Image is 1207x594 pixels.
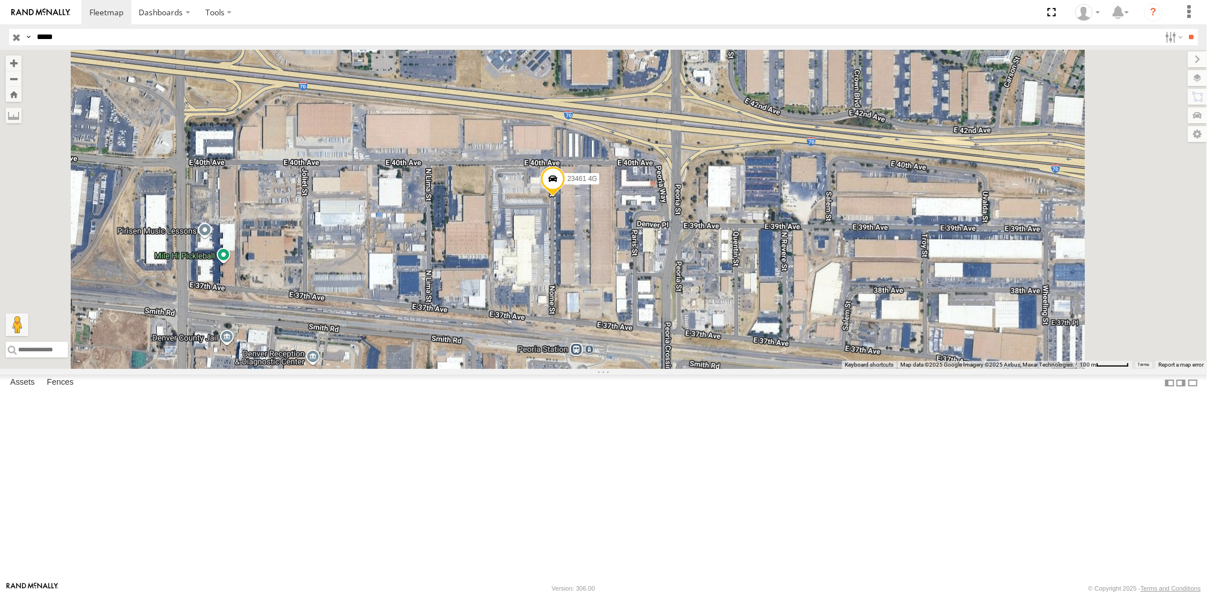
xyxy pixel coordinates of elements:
[1164,375,1175,391] label: Dock Summary Table to the Left
[1088,585,1201,592] div: © Copyright 2025 -
[1071,4,1104,21] div: Sardor Khadjimedov
[1175,375,1187,391] label: Dock Summary Table to the Right
[1076,361,1132,369] button: Map Scale: 100 m per 54 pixels
[1141,585,1201,592] a: Terms and Conditions
[900,361,1073,368] span: Map data ©2025 Google Imagery ©2025 Airbus, Maxar Technologies
[1187,375,1199,391] label: Hide Summary Table
[6,55,22,71] button: Zoom in
[5,375,40,391] label: Assets
[1144,3,1162,21] i: ?
[6,71,22,87] button: Zoom out
[41,375,79,391] label: Fences
[1158,361,1204,368] a: Report a map error
[6,107,22,123] label: Measure
[1161,29,1185,45] label: Search Filter Options
[1138,363,1150,367] a: Terms (opens in new tab)
[11,8,70,16] img: rand-logo.svg
[567,175,597,183] span: 23461 4G
[552,585,595,592] div: Version: 306.00
[6,583,58,594] a: Visit our Website
[1188,126,1207,142] label: Map Settings
[1080,361,1096,368] span: 100 m
[6,313,28,336] button: Drag Pegman onto the map to open Street View
[845,361,894,369] button: Keyboard shortcuts
[24,29,33,45] label: Search Query
[6,87,22,102] button: Zoom Home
